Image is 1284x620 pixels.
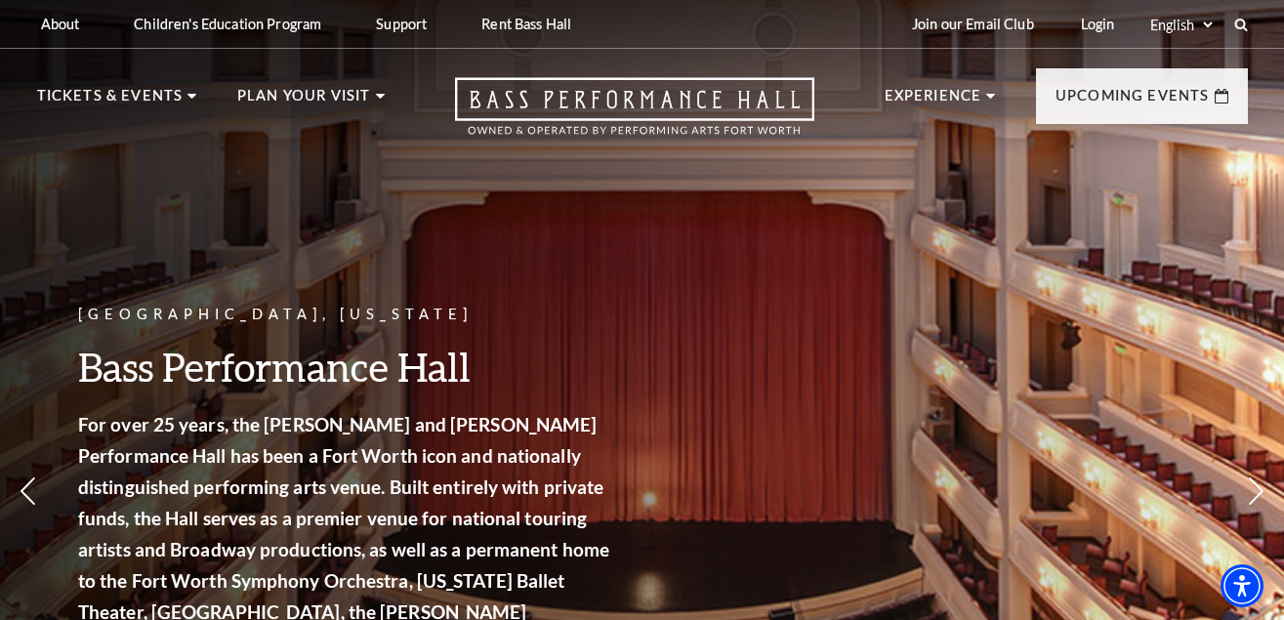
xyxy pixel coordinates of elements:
p: Support [376,16,427,32]
p: Rent Bass Hall [481,16,571,32]
select: Select: [1146,16,1216,34]
h3: Bass Performance Hall [78,342,615,392]
p: Tickets & Events [37,84,184,119]
p: Plan Your Visit [237,84,371,119]
p: About [41,16,80,32]
p: Children's Education Program [134,16,321,32]
p: [GEOGRAPHIC_DATA], [US_STATE] [78,303,615,327]
p: Experience [885,84,982,119]
p: Upcoming Events [1056,84,1210,119]
div: Accessibility Menu [1221,564,1263,607]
